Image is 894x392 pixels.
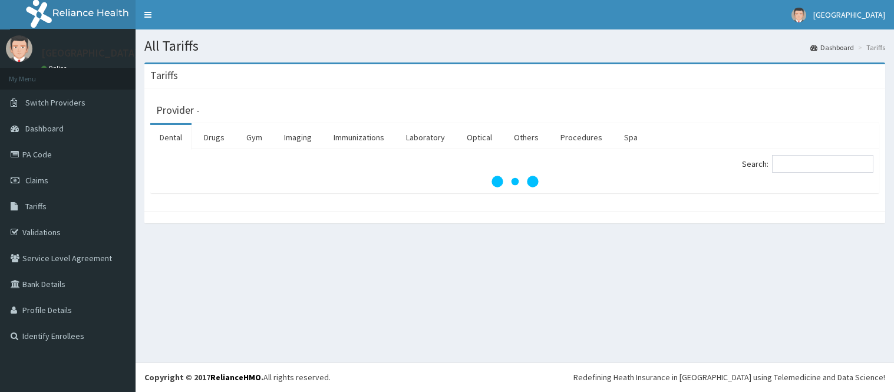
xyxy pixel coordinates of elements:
[25,97,85,108] span: Switch Providers
[150,70,178,81] h3: Tariffs
[551,125,612,150] a: Procedures
[210,372,261,383] a: RelianceHMO
[791,8,806,22] img: User Image
[194,125,234,150] a: Drugs
[25,123,64,134] span: Dashboard
[156,105,200,116] h3: Provider -
[136,362,894,392] footer: All rights reserved.
[275,125,321,150] a: Imaging
[144,372,263,383] strong: Copyright © 2017 .
[41,64,70,73] a: Online
[742,155,873,173] label: Search:
[144,38,885,54] h1: All Tariffs
[25,201,47,212] span: Tariffs
[573,371,885,383] div: Redefining Heath Insurance in [GEOGRAPHIC_DATA] using Telemedicine and Data Science!
[772,155,873,173] input: Search:
[25,175,48,186] span: Claims
[504,125,548,150] a: Others
[237,125,272,150] a: Gym
[813,9,885,20] span: [GEOGRAPHIC_DATA]
[457,125,502,150] a: Optical
[150,125,192,150] a: Dental
[324,125,394,150] a: Immunizations
[810,42,854,52] a: Dashboard
[6,35,32,62] img: User Image
[615,125,647,150] a: Spa
[397,125,454,150] a: Laboratory
[491,158,539,205] svg: audio-loading
[855,42,885,52] li: Tariffs
[41,48,138,58] p: [GEOGRAPHIC_DATA]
